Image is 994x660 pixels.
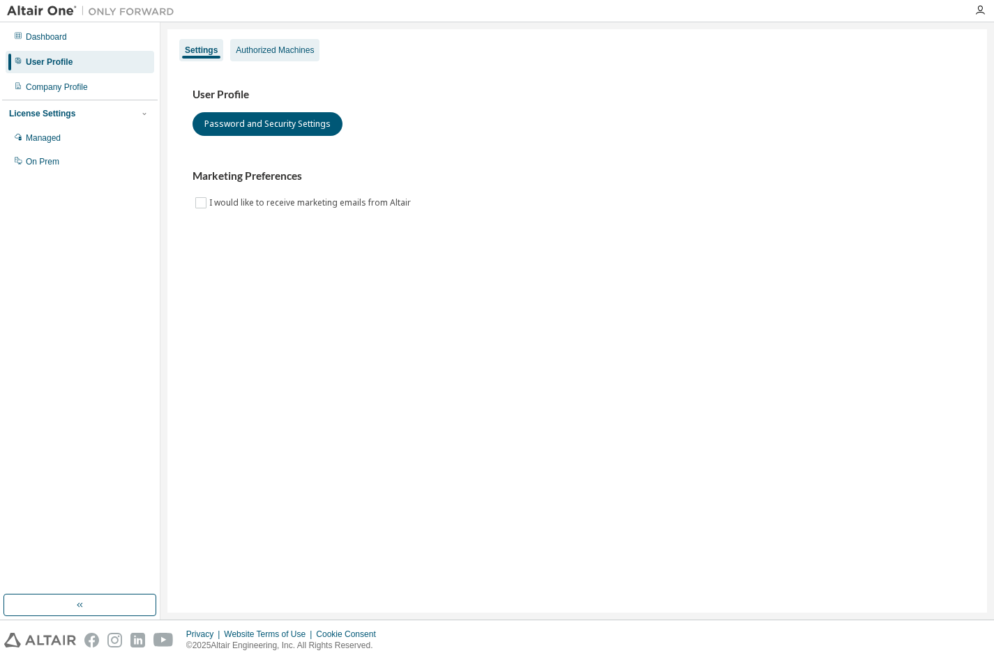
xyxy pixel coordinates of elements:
[130,633,145,647] img: linkedin.svg
[316,629,384,640] div: Cookie Consent
[9,108,75,119] div: License Settings
[107,633,122,647] img: instagram.svg
[186,640,384,652] p: © 2025 Altair Engineering, Inc. All Rights Reserved.
[84,633,99,647] img: facebook.svg
[26,31,67,43] div: Dashboard
[193,169,962,183] h3: Marketing Preferences
[26,56,73,68] div: User Profile
[4,633,76,647] img: altair_logo.svg
[193,112,342,136] button: Password and Security Settings
[224,629,316,640] div: Website Terms of Use
[26,156,59,167] div: On Prem
[236,45,314,56] div: Authorized Machines
[26,132,61,144] div: Managed
[209,194,414,211] label: I would like to receive marketing emails from Altair
[185,45,218,56] div: Settings
[153,633,174,647] img: youtube.svg
[186,629,224,640] div: Privacy
[7,4,181,18] img: Altair One
[193,88,962,102] h3: User Profile
[26,82,88,93] div: Company Profile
